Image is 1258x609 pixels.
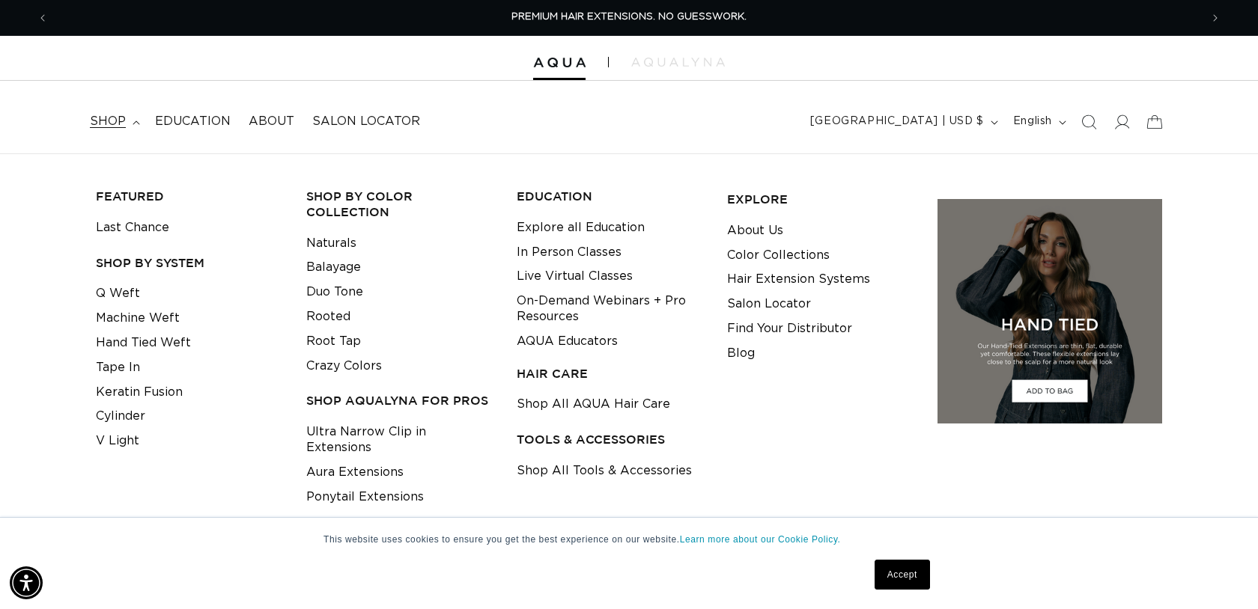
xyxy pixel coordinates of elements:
h3: TOOLS & ACCESSORIES [517,432,704,447]
span: [GEOGRAPHIC_DATA] | USD $ [810,114,984,129]
img: Aqua Hair Extensions [533,58,586,68]
a: In Person Classes [517,240,622,265]
a: Cylinder [96,404,145,429]
span: Education [155,114,231,129]
div: Accessibility Menu [10,566,43,599]
a: Education [146,105,240,138]
a: Salon Locator [727,292,811,316]
span: shop [90,114,126,129]
a: Salon Locator [303,105,429,138]
summary: shop [81,105,146,138]
a: Last Chance [96,215,169,240]
a: Color Collections [727,243,830,268]
button: Previous announcement [26,4,59,32]
a: Naturals [306,231,356,256]
span: Salon Locator [312,114,420,129]
iframe: Chat Widget [1183,537,1258,609]
h3: Shop AquaLyna for Pros [306,393,493,408]
a: Rooted [306,304,350,329]
a: About Us [727,218,783,243]
a: Root Tap [306,329,361,354]
h3: EXPLORE [727,192,914,207]
button: English [1004,108,1072,136]
a: Duo Tone [306,280,363,304]
a: Hair Extension Systems [727,267,870,292]
a: Keratin Fusion [96,380,183,405]
button: Next announcement [1199,4,1232,32]
a: Aura Extensions [306,460,404,485]
a: Explore all Education [517,215,645,240]
a: Tape In [96,355,140,380]
a: On-Demand Webinars + Pro Resources [517,289,704,329]
summary: Search [1072,105,1105,138]
a: Crazy Colors [306,354,382,379]
a: Accept [875,560,930,590]
a: AQUA Educators [517,329,618,354]
h3: Shop by Color Collection [306,189,493,220]
span: English [1013,114,1052,129]
h3: HAIR CARE [517,366,704,382]
h3: SHOP BY SYSTEM [96,255,283,271]
a: Machine Weft [96,306,180,331]
p: This website uses cookies to ensure you get the best experience on our website. [323,533,935,546]
a: Live Virtual Classes [517,264,633,289]
a: Ultra Narrow Clip in Extensions [306,420,493,460]
h3: FEATURED [96,189,283,204]
button: [GEOGRAPHIC_DATA] | USD $ [801,108,1004,136]
img: aqualyna.com [631,58,725,67]
a: Shop All Tools & Accessories [517,459,692,483]
span: About [249,114,294,129]
h3: EDUCATION [517,189,704,204]
a: Ponytail Extensions [306,485,424,509]
a: V Light [96,429,139,453]
a: Balayage [306,255,361,280]
a: Find Your Distributor [727,316,852,341]
a: Hand Tied Weft [96,331,191,355]
span: PREMIUM HAIR EXTENSIONS. NO GUESSWORK. [511,12,747,22]
a: Blog [727,341,755,366]
a: Learn more about our Cookie Policy. [680,534,841,545]
a: Shop All AQUA Hair Care [517,392,670,417]
a: About [240,105,303,138]
a: Q Weft [96,281,140,306]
